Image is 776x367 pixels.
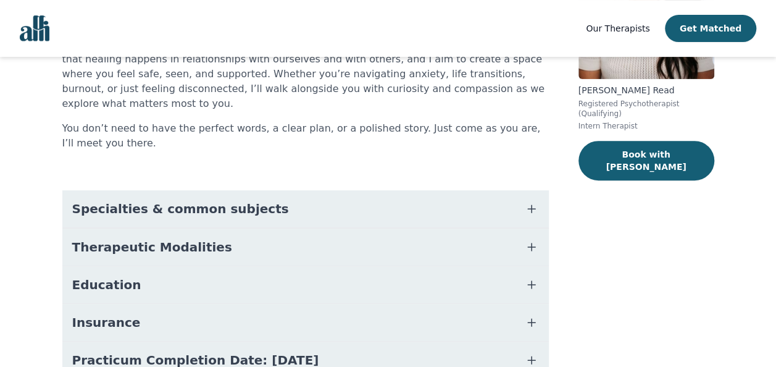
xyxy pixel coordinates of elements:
p: My approach is warm, non-judgmental, and deeply respectful of your unique experience. I believe t... [62,37,549,111]
span: Education [72,276,141,293]
a: Our Therapists [586,21,649,36]
span: Insurance [72,314,141,331]
p: Intern Therapist [578,121,714,131]
span: Specialties & common subjects [72,200,289,217]
p: Registered Psychotherapist (Qualifying) [578,99,714,119]
button: Book with [PERSON_NAME] [578,141,714,180]
button: Education [62,266,549,303]
button: Insurance [62,304,549,341]
button: Get Matched [665,15,756,42]
p: You don’t need to have the perfect words, a clear plan, or a polished story. Just come as you are... [62,121,549,151]
p: [PERSON_NAME] Read [578,84,714,96]
button: Therapeutic Modalities [62,229,549,266]
button: Specialties & common subjects [62,190,549,227]
img: alli logo [20,15,49,41]
span: Our Therapists [586,23,649,33]
span: Therapeutic Modalities [72,238,232,256]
